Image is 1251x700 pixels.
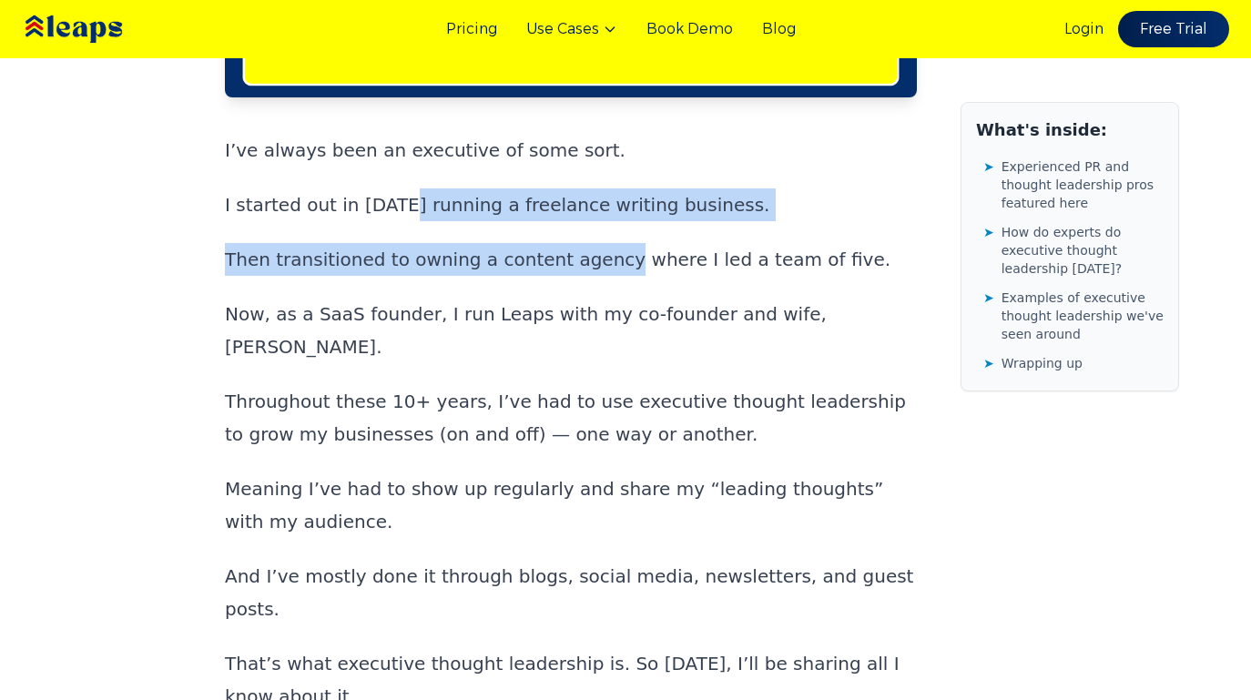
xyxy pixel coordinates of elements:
[646,18,733,40] a: Book Demo
[983,219,1164,281] a: ➤How do experts do executive thought leadership [DATE]?
[526,18,617,40] button: Use Cases
[225,298,917,363] p: Now, as a SaaS founder, I run Leaps with my co-founder and wife, [PERSON_NAME].
[22,3,177,56] img: Leaps Logo
[1002,289,1164,343] span: Examples of executive thought leadership we've seen around
[983,285,1164,347] a: ➤Examples of executive thought leadership we've seen around
[983,154,1164,216] a: ➤Experienced PR and thought leadership pros featured here
[225,188,917,221] p: I started out in [DATE] running a freelance writing business.
[1002,223,1164,278] span: How do experts do executive thought leadership [DATE]?
[1002,157,1164,212] span: Experienced PR and thought leadership pros featured here
[225,134,917,167] p: I’ve always been an executive of some sort.
[225,560,917,625] p: And I’ve mostly done it through blogs, social media, newsletters, and guest posts.
[446,18,497,40] a: Pricing
[983,223,994,241] span: ➤
[983,354,994,372] span: ➤
[1064,18,1104,40] a: Login
[762,18,796,40] a: Blog
[983,350,1164,376] a: ➤Wrapping up
[225,385,917,451] p: Throughout these 10+ years, I’ve had to use executive thought leadership to grow my businesses (o...
[225,243,917,276] p: Then transitioned to owning a content agency where I led a team of five.
[225,472,917,538] p: Meaning I’ve had to show up regularly and share my “leading thoughts” with my audience.
[1118,11,1229,47] a: Free Trial
[983,157,994,176] span: ➤
[983,289,994,307] span: ➤
[1002,354,1083,372] span: Wrapping up
[976,117,1164,143] h2: What's inside:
